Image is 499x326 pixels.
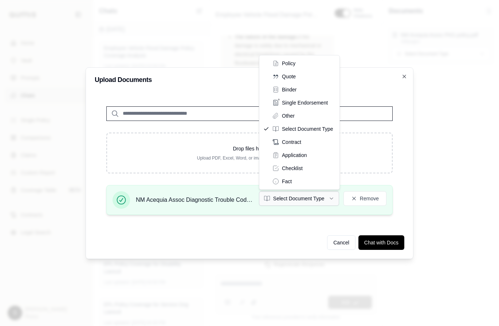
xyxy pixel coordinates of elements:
[343,191,386,206] button: Remove
[282,138,301,146] span: Contract
[282,165,303,172] span: Checklist
[282,73,296,80] span: Quote
[327,235,355,250] button: Cancel
[282,112,295,119] span: Other
[119,145,380,152] p: Drop files here
[282,86,296,93] span: Binder
[282,60,295,67] span: Policy
[95,76,404,83] h2: Upload Documents
[358,235,404,250] button: Chat with Docs
[119,155,380,161] p: Upload PDF, Excel, Word, or image files (max 150MB)
[282,99,328,106] span: Single Endorsement
[136,196,253,204] span: NM Acequia Assoc Diagnostic Trouble Codes #2.pdf
[282,178,292,185] span: Fact
[282,152,307,159] span: Application
[282,125,333,133] span: Select Document Type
